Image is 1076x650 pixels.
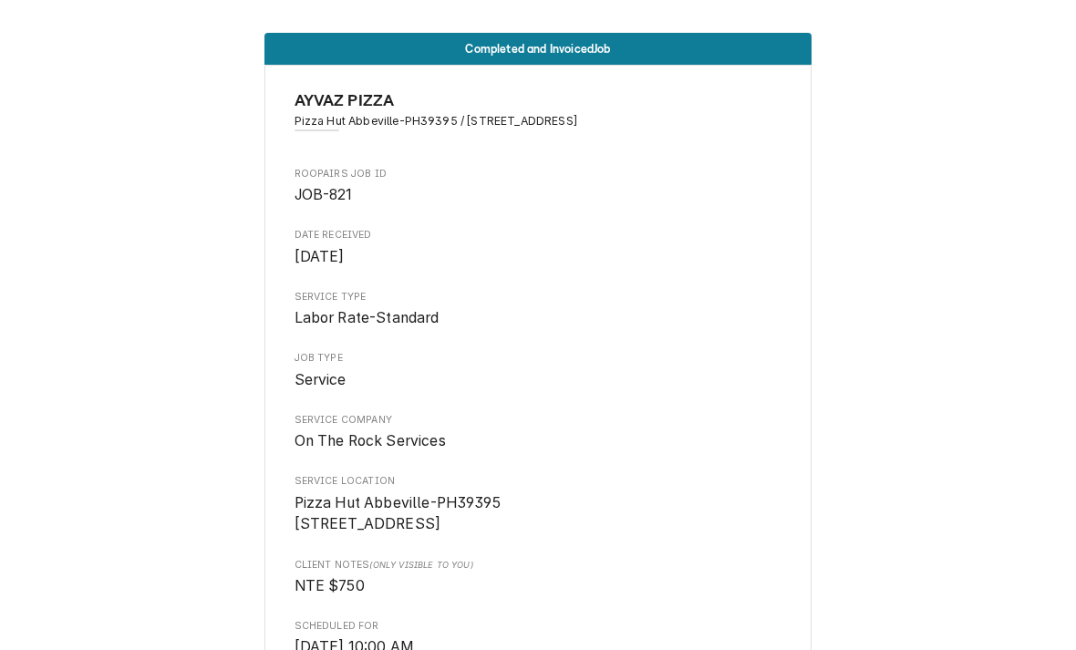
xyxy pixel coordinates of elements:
div: [object Object] [295,558,782,597]
div: Service Company [295,413,782,452]
span: Service Company [295,413,782,428]
span: Job Type [295,351,782,366]
span: Scheduled For [295,619,782,634]
div: Client Information [295,88,782,144]
span: [DATE] [295,248,345,265]
span: Address [295,113,782,129]
span: Service Company [295,430,782,452]
span: NTE $750 [295,577,365,594]
span: Service Type [295,290,782,304]
div: Job Type [295,351,782,390]
span: Completed and Invoiced Job [465,43,610,55]
div: Status [264,33,812,65]
div: Date Received [295,228,782,267]
div: Service Type [295,290,782,329]
span: Service [295,371,347,388]
span: [object Object] [295,575,782,597]
span: Roopairs Job ID [295,184,782,206]
span: Labor Rate-Standard [295,309,440,326]
span: Pizza Hut Abbeville-PH39395 [STREET_ADDRESS] [295,494,501,533]
span: Roopairs Job ID [295,167,782,181]
span: Job Type [295,369,782,391]
span: Date Received [295,228,782,242]
div: Roopairs Job ID [295,167,782,206]
span: Service Location [295,492,782,535]
span: Name [295,88,782,113]
span: On The Rock Services [295,432,446,449]
span: Service Location [295,474,782,489]
div: Service Location [295,474,782,535]
span: (Only Visible to You) [369,560,472,570]
span: Service Type [295,307,782,329]
span: Client Notes [295,558,782,573]
span: Date Received [295,246,782,268]
span: JOB-821 [295,186,353,203]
